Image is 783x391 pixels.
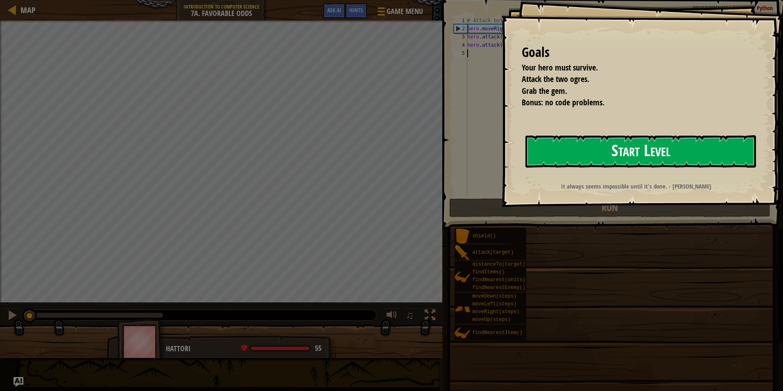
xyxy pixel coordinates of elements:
[422,308,438,325] button: Toggle fullscreen
[472,269,505,275] span: findItems()
[522,97,604,108] span: Bonus: no code problems.
[241,345,321,352] div: health: 55.3 / 55.3
[404,308,418,325] button: ♫
[387,6,423,17] span: Game Menu
[522,62,598,73] span: Your hero must survive.
[472,330,522,336] span: findNearestItem()
[20,5,36,16] span: Map
[455,229,470,244] img: portrait.png
[4,308,20,325] button: Ctrl + P: Pause
[525,135,756,168] button: Start Level
[315,343,321,353] span: 55
[472,233,496,239] span: shield()
[384,308,400,325] button: Adjust volume
[522,73,589,84] span: Attack the two ogres.
[561,182,711,191] strong: It always seems impossible until it's done. - [PERSON_NAME]
[454,25,467,33] div: 2
[349,6,363,14] span: Hints
[449,198,770,217] button: Run
[472,285,525,291] span: findNearestEnemy()
[472,250,514,255] span: attack(target)
[455,245,470,261] img: portrait.png
[406,309,414,321] span: ♫
[472,293,516,299] span: moveDown(steps)
[16,5,36,16] a: Map
[511,85,752,97] li: Grab the gem.
[472,261,525,267] span: distanceTo(target)
[455,325,470,341] img: portrait.png
[454,16,467,25] div: 1
[472,317,511,323] span: moveUp(steps)
[454,33,467,41] div: 3
[511,97,752,109] li: Bonus: no code problems.
[454,41,467,49] div: 4
[327,6,341,14] span: Ask AI
[455,301,470,317] img: portrait.png
[117,319,165,364] img: thang_avatar_frame.png
[323,3,345,18] button: Ask AI
[511,62,752,74] li: Your hero must survive.
[14,377,23,387] button: Ask AI
[166,343,328,354] div: Hattori
[522,85,567,96] span: Grab the gem.
[511,73,752,85] li: Attack the two ogres.
[472,301,516,307] span: moveLeft(steps)
[472,309,519,315] span: moveRight(steps)
[371,3,428,23] button: Game Menu
[455,269,470,285] img: portrait.png
[472,277,525,283] span: findNearest(units)
[522,43,754,62] div: Goals
[454,49,467,57] div: 5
